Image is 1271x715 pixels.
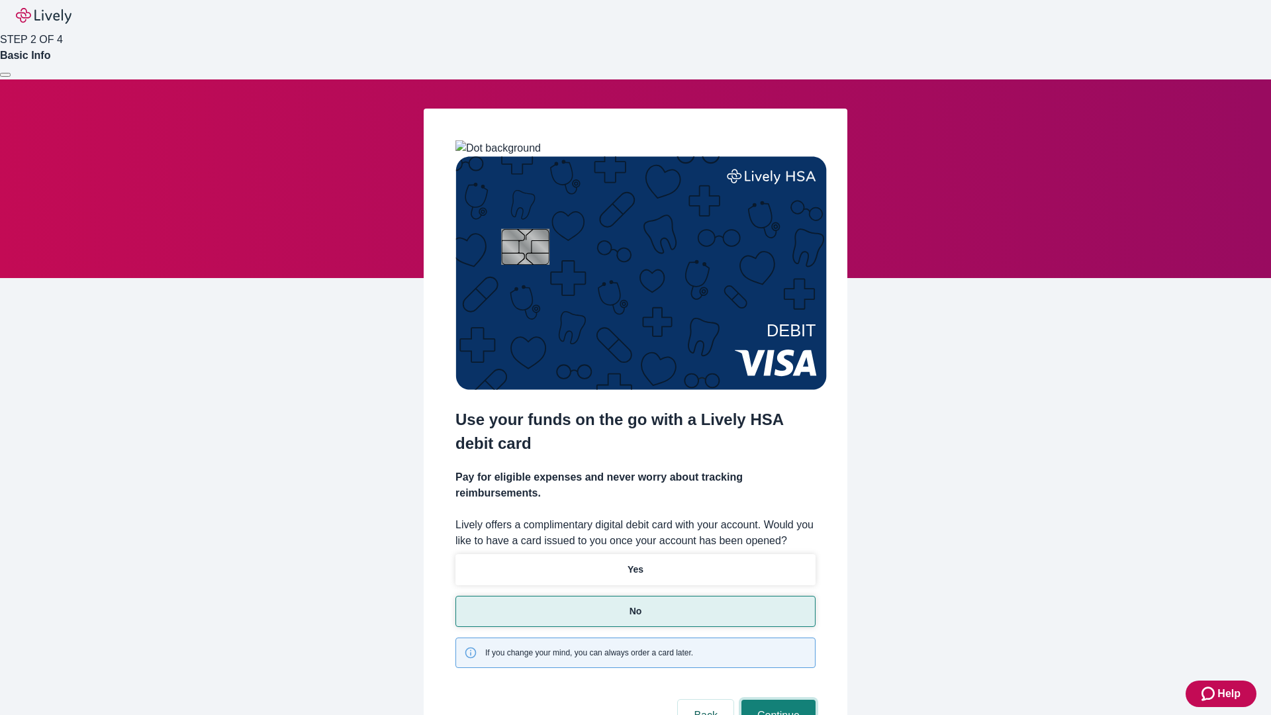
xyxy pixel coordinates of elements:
span: If you change your mind, you can always order a card later. [485,647,693,659]
button: Yes [455,554,816,585]
button: No [455,596,816,627]
svg: Zendesk support icon [1201,686,1217,702]
span: Help [1217,686,1241,702]
label: Lively offers a complimentary digital debit card with your account. Would you like to have a card... [455,517,816,549]
img: Dot background [455,140,541,156]
h4: Pay for eligible expenses and never worry about tracking reimbursements. [455,469,816,501]
button: Zendesk support iconHelp [1186,681,1256,707]
img: Debit card [455,156,827,390]
img: Lively [16,8,71,24]
h2: Use your funds on the go with a Lively HSA debit card [455,408,816,455]
p: No [630,604,642,618]
p: Yes [628,563,643,577]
